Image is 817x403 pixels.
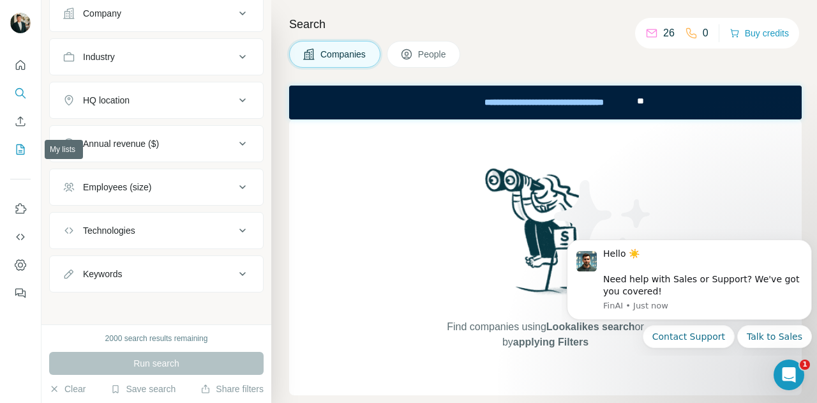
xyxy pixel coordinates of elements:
[110,383,176,395] button: Save search
[10,282,31,305] button: Feedback
[50,172,263,202] button: Employees (size)
[289,15,802,33] h4: Search
[10,82,31,105] button: Search
[50,128,263,159] button: Annual revenue ($)
[663,26,675,41] p: 26
[83,50,115,63] div: Industry
[83,7,121,20] div: Company
[83,94,130,107] div: HQ location
[546,321,635,332] span: Lookalikes search
[50,85,263,116] button: HQ location
[50,42,263,72] button: Industry
[513,337,588,347] span: applying Filters
[703,26,708,41] p: 0
[200,383,264,395] button: Share filters
[83,137,159,150] div: Annual revenue ($)
[10,225,31,248] button: Use Surfe API
[49,383,86,395] button: Clear
[479,165,612,307] img: Surfe Illustration - Woman searching with binoculars
[10,254,31,277] button: Dashboard
[418,48,447,61] span: People
[10,54,31,77] button: Quick start
[10,110,31,133] button: Enrich CSV
[83,224,135,237] div: Technologies
[105,333,208,344] div: 2000 search results remaining
[50,215,263,246] button: Technologies
[83,268,122,280] div: Keywords
[289,86,802,119] iframe: Banner
[443,319,647,350] span: Find companies using or by
[50,259,263,289] button: Keywords
[10,13,31,33] img: Avatar
[320,48,367,61] span: Companies
[83,181,151,194] div: Employees (size)
[10,197,31,220] button: Use Surfe on LinkedIn
[730,24,789,42] button: Buy credits
[562,229,817,356] iframe: Intercom notifications message
[774,360,804,390] iframe: Intercom live chat
[800,360,810,370] span: 1
[10,138,31,161] button: My lists
[546,171,661,285] img: Surfe Illustration - Stars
